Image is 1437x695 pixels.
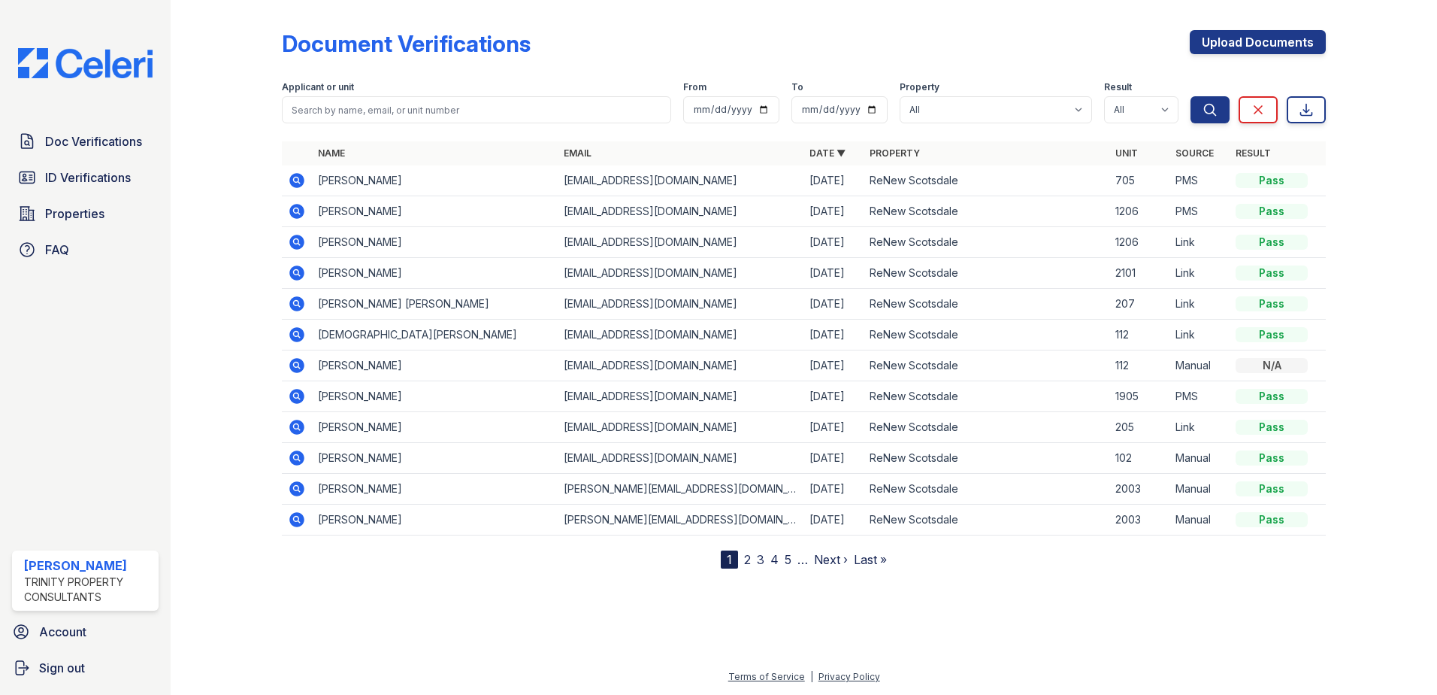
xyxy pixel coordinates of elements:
td: Manual [1169,443,1230,474]
td: ReNew Scotsdale [864,443,1109,474]
td: [PERSON_NAME] [312,412,558,443]
td: [EMAIL_ADDRESS][DOMAIN_NAME] [558,165,803,196]
a: Terms of Service [728,671,805,682]
label: Result [1104,81,1132,93]
td: [PERSON_NAME] [312,505,558,536]
td: [DEMOGRAPHIC_DATA][PERSON_NAME] [312,320,558,351]
td: [DATE] [803,227,864,258]
a: ID Verifications [12,162,159,193]
td: ReNew Scotsdale [864,196,1109,227]
a: Date ▼ [809,147,846,159]
div: Pass [1236,204,1308,219]
td: Link [1169,258,1230,289]
td: Link [1169,320,1230,351]
span: Properties [45,205,104,223]
td: [DATE] [803,351,864,381]
a: Last » [854,552,887,567]
td: [PERSON_NAME] [312,351,558,381]
td: 2101 [1109,258,1169,289]
a: Source [1175,147,1214,159]
div: [PERSON_NAME] [24,557,153,575]
td: [EMAIL_ADDRESS][DOMAIN_NAME] [558,443,803,474]
td: [DATE] [803,196,864,227]
a: Properties [12,199,159,229]
td: [PERSON_NAME] [312,381,558,412]
td: Link [1169,289,1230,320]
div: Pass [1236,327,1308,342]
td: 207 [1109,289,1169,320]
div: Pass [1236,296,1308,311]
td: 1206 [1109,227,1169,258]
a: Result [1236,147,1271,159]
td: [PERSON_NAME][EMAIL_ADDRESS][DOMAIN_NAME] [558,505,803,536]
div: Pass [1236,481,1308,496]
td: [DATE] [803,443,864,474]
span: … [797,551,808,569]
div: Pass [1236,173,1308,188]
td: 102 [1109,443,1169,474]
span: Account [39,623,86,641]
div: Pass [1236,389,1308,404]
div: 1 [721,551,738,569]
div: Pass [1236,266,1308,281]
td: 1206 [1109,196,1169,227]
td: [EMAIL_ADDRESS][DOMAIN_NAME] [558,258,803,289]
td: 1905 [1109,381,1169,412]
td: [EMAIL_ADDRESS][DOMAIN_NAME] [558,381,803,412]
div: Pass [1236,235,1308,250]
td: Manual [1169,505,1230,536]
td: PMS [1169,196,1230,227]
span: ID Verifications [45,168,131,187]
a: Sign out [6,653,165,683]
td: [DATE] [803,289,864,320]
label: Applicant or unit [282,81,354,93]
div: | [810,671,813,682]
img: CE_Logo_Blue-a8612792a0a2168367f1c8372b55b34899dd931a85d93a1a3d3e32e68fde9ad4.png [6,48,165,78]
td: [PERSON_NAME] [312,258,558,289]
span: Doc Verifications [45,132,142,150]
td: ReNew Scotsdale [864,289,1109,320]
td: ReNew Scotsdale [864,227,1109,258]
div: Document Verifications [282,30,531,57]
a: Upload Documents [1190,30,1326,54]
span: Sign out [39,659,85,677]
a: Property [870,147,920,159]
td: [DATE] [803,381,864,412]
td: [PERSON_NAME] [312,196,558,227]
td: ReNew Scotsdale [864,320,1109,351]
div: N/A [1236,358,1308,373]
div: Pass [1236,451,1308,466]
td: Manual [1169,474,1230,505]
td: 705 [1109,165,1169,196]
a: FAQ [12,235,159,265]
td: 205 [1109,412,1169,443]
td: [PERSON_NAME] [PERSON_NAME] [312,289,558,320]
td: [DATE] [803,320,864,351]
label: To [791,81,803,93]
td: ReNew Scotsdale [864,474,1109,505]
td: ReNew Scotsdale [864,258,1109,289]
td: [DATE] [803,412,864,443]
div: Pass [1236,512,1308,527]
td: [PERSON_NAME] [312,227,558,258]
td: ReNew Scotsdale [864,412,1109,443]
div: Pass [1236,420,1308,435]
td: [EMAIL_ADDRESS][DOMAIN_NAME] [558,351,803,381]
td: 112 [1109,320,1169,351]
td: 112 [1109,351,1169,381]
td: [PERSON_NAME] [312,443,558,474]
td: Manual [1169,351,1230,381]
label: Property [900,81,939,93]
td: [EMAIL_ADDRESS][DOMAIN_NAME] [558,289,803,320]
td: Link [1169,412,1230,443]
a: Doc Verifications [12,126,159,156]
td: PMS [1169,381,1230,412]
td: [DATE] [803,258,864,289]
input: Search by name, email, or unit number [282,96,671,123]
a: Next › [814,552,848,567]
td: Link [1169,227,1230,258]
td: [EMAIL_ADDRESS][DOMAIN_NAME] [558,320,803,351]
a: 4 [770,552,779,567]
td: [PERSON_NAME] [312,165,558,196]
